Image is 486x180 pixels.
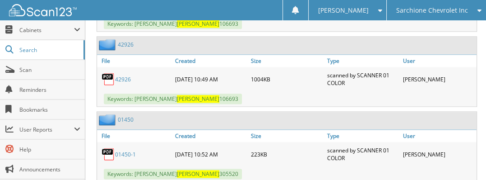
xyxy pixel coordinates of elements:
[249,130,324,142] a: Size
[19,126,74,133] span: User Reports
[173,144,249,164] div: [DATE] 10:52 AM
[325,130,401,142] a: Type
[102,72,115,86] img: PDF.png
[401,55,477,67] a: User
[325,144,401,164] div: scanned by SCANNER 01 COLOR
[19,146,80,153] span: Help
[401,69,477,89] div: [PERSON_NAME]
[249,55,324,67] a: Size
[118,116,134,123] a: 01450
[325,55,401,67] a: Type
[177,95,219,103] span: [PERSON_NAME]
[19,86,80,94] span: Reminders
[177,20,219,28] span: [PERSON_NAME]
[325,69,401,89] div: scanned by SCANNER 01 COLOR
[99,39,118,50] img: folder2.png
[19,46,79,54] span: Search
[118,41,134,48] a: 42926
[19,66,80,74] span: Scan
[104,94,242,104] span: Keywords: [PERSON_NAME] 106693
[177,170,219,178] span: [PERSON_NAME]
[104,19,242,29] span: Keywords: [PERSON_NAME] 106693
[104,169,242,179] span: Keywords: [PERSON_NAME] 305520
[19,106,80,114] span: Bookmarks
[396,8,468,13] span: Sarchione Chevrolet Inc
[115,76,131,83] a: 42926
[97,130,173,142] a: File
[173,130,249,142] a: Created
[249,144,324,164] div: 223KB
[115,151,136,158] a: 01450-1
[19,26,74,34] span: Cabinets
[9,4,77,16] img: scan123-logo-white.svg
[318,8,369,13] span: [PERSON_NAME]
[441,137,486,180] iframe: Chat Widget
[173,55,249,67] a: Created
[401,130,477,142] a: User
[401,144,477,164] div: [PERSON_NAME]
[102,147,115,161] img: PDF.png
[249,69,324,89] div: 1004KB
[97,55,173,67] a: File
[19,166,80,173] span: Announcements
[99,114,118,125] img: folder2.png
[173,69,249,89] div: [DATE] 10:49 AM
